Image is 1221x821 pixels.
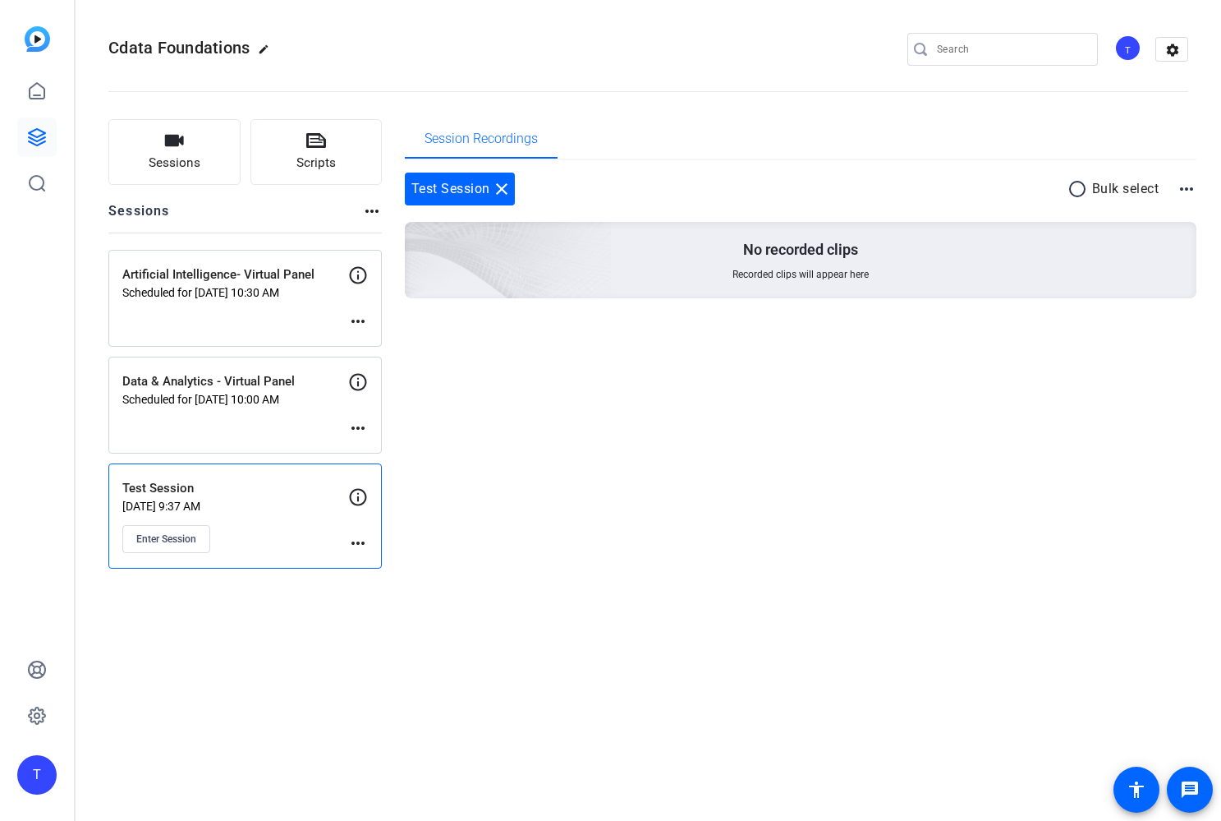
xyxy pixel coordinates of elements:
mat-icon: more_horiz [348,311,368,331]
h2: Sessions [108,201,170,233]
span: Sessions [149,154,200,173]
p: Bulk select [1092,179,1159,199]
mat-icon: radio_button_unchecked [1067,179,1092,199]
mat-icon: more_horiz [1177,179,1196,199]
mat-icon: edit [258,44,278,63]
button: Scripts [250,119,383,185]
input: Search [937,39,1085,59]
mat-icon: more_horiz [348,418,368,438]
mat-icon: more_horiz [362,201,382,221]
mat-icon: message [1180,780,1200,800]
img: embarkstudio-empty-session.png [221,59,613,416]
p: Scheduled for [DATE] 10:30 AM [122,286,348,299]
p: No recorded clips [743,240,858,260]
p: Test Session [122,479,348,498]
p: [DATE] 9:37 AM [122,500,348,513]
mat-icon: accessibility [1127,780,1146,800]
div: T [17,755,57,795]
mat-icon: settings [1156,38,1189,62]
div: T [1114,35,1141,62]
ngx-avatar: TSEC [1114,35,1143,63]
span: Session Recordings [425,132,538,145]
mat-icon: more_horiz [348,533,368,553]
span: Recorded clips will appear here [732,268,869,281]
img: blue-gradient.svg [25,26,50,52]
mat-icon: close [492,179,512,199]
span: Enter Session [136,533,196,546]
p: Scheduled for [DATE] 10:00 AM [122,393,348,406]
p: Artificial Intelligence- Virtual Panel [122,265,348,284]
button: Sessions [108,119,241,185]
div: Test Session [405,173,515,205]
span: Scripts [296,154,336,173]
p: Data & Analytics - Virtual Panel [122,372,348,391]
span: Cdata Foundations [108,38,250,58]
button: Enter Session [122,525,210,553]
